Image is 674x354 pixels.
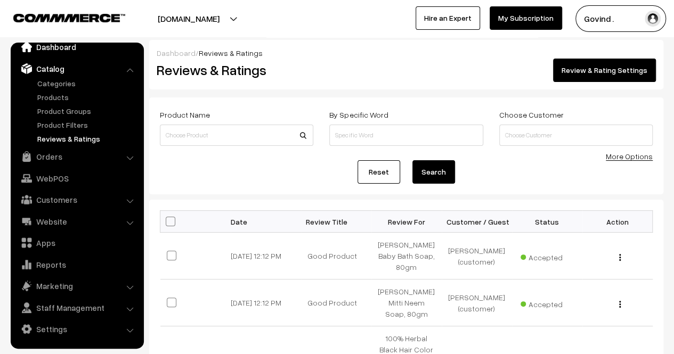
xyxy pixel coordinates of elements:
[160,125,313,146] input: Choose Product
[553,59,656,82] a: Review & Rating Settings
[13,319,140,339] a: Settings
[575,5,666,32] button: Govind .
[521,249,574,263] span: Accepted
[13,59,140,78] a: Catalog
[35,119,140,130] a: Product Filters
[157,47,656,59] div: /
[582,211,653,233] th: Action
[13,276,140,295] a: Marketing
[160,109,210,120] label: Product Name
[442,233,512,279] td: [PERSON_NAME]
[35,133,140,144] a: Reviews & Ratings
[301,211,371,233] th: Review Title
[35,105,140,117] a: Product Groups
[416,6,480,30] a: Hire an Expert
[157,62,312,78] h2: Reviews & Ratings
[329,109,388,120] label: By Specific Word
[512,211,582,233] th: Status
[442,211,512,233] th: Customer / Guest
[13,169,140,188] a: WebPOS
[301,279,371,326] td: Good Product
[120,5,257,32] button: [DOMAIN_NAME]
[499,125,653,146] input: Choose Customer
[619,254,621,261] img: Menu
[645,11,661,27] img: user
[13,255,140,274] a: Reports
[371,233,442,279] td: [PERSON_NAME] Baby Bath Soap, 80gm
[13,190,140,209] a: Customers
[606,152,653,161] a: More Options
[619,301,621,308] img: Menu
[499,109,564,120] label: Choose Customer
[490,6,562,30] a: My Subscription
[358,160,400,184] a: Reset
[521,296,574,310] span: Accepted
[329,125,483,146] input: Specific Word
[458,304,495,313] span: (customer)
[157,48,196,57] a: Dashboard
[199,48,263,57] span: Reviews & Ratings
[13,298,140,317] a: Staff Management
[301,233,371,279] td: Good Product
[458,257,495,266] span: (customer)
[231,279,301,326] td: [DATE] 12:12 PM
[442,279,512,326] td: [PERSON_NAME]
[231,211,301,233] th: Date
[13,11,107,23] a: COMMMERCE
[371,279,442,326] td: [PERSON_NAME] Mitti Neem Soap, 80gm
[35,92,140,103] a: Products
[231,233,301,279] td: [DATE] 12:12 PM
[13,37,140,56] a: Dashboard
[412,160,455,184] button: Search
[35,78,140,89] a: Categories
[13,212,140,231] a: Website
[13,147,140,166] a: Orders
[13,14,125,22] img: COMMMERCE
[371,211,442,233] th: Review For
[13,233,140,252] a: Apps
